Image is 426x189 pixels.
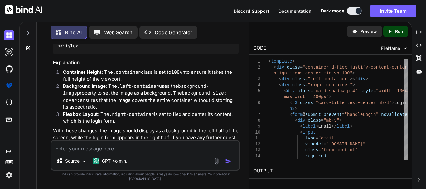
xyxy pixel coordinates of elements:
span: = [310,88,313,93]
p: Preview [360,28,377,35]
span: div [287,88,295,93]
span: > [350,124,352,129]
strong: Container Height [63,69,102,75]
span: > [365,77,368,82]
button: Invite Team [370,5,416,17]
img: settings [4,170,14,181]
span: = [342,112,344,117]
img: cloudideIcon [4,97,14,108]
button: Documentation [278,8,312,14]
img: darkAi-studio [4,47,14,57]
span: label [303,124,316,129]
code: .container [113,69,141,75]
div: CODE [253,45,266,52]
p: Web Search [104,29,133,36]
span: Discord Support [234,8,269,14]
strong: Background Image [63,83,106,89]
span: = [300,65,303,70]
p: Code Generator [155,29,192,36]
img: preview [352,29,358,34]
span: "container d-flex justify-content-center [303,65,407,70]
img: attachment [213,158,220,165]
span: align-items-center min-vh-100" [274,71,352,76]
img: Pick Models [81,158,87,164]
span: < [300,130,303,135]
span: @ [303,112,305,117]
span: FileName [381,45,400,51]
h3: Explanation [53,59,239,66]
span: div [282,83,289,87]
h2: OUTPUT [249,164,412,178]
span: novalidate [381,112,407,117]
span: "width: 100%; [376,88,410,93]
div: 3 [253,76,260,82]
p: Bind can provide inaccurate information, including about people. Always double-check its answers.... [51,172,240,181]
span: < [269,59,271,64]
span: = [305,77,308,82]
img: icon [225,158,231,164]
span: > [295,106,297,111]
span: input [303,130,316,135]
span: class [297,88,310,93]
span: < [274,65,276,70]
span: = [321,118,323,123]
div: 7 [253,112,260,118]
span: = [318,148,321,153]
strong: Flexbox Layout [63,111,98,117]
img: darkChat [4,30,14,40]
img: chevron down [403,45,408,51]
div: 4 [253,82,260,88]
code: background-size: cover; [63,90,230,103]
p: Source [65,158,80,164]
span: "handleLogin" [345,112,379,117]
span: h3 [292,100,298,105]
span: Login [394,100,407,105]
span: < [300,124,303,129]
div: 5 [253,88,260,94]
span: < [289,100,292,105]
p: Bind AI [65,29,82,36]
li: : The uses the property to set the image as a background. The ensures that the image covers the e... [58,83,239,111]
span: = [323,142,326,147]
span: class [305,148,318,153]
img: githubDark [4,64,14,74]
span: class [287,65,300,70]
span: "card shadow p-4" [313,88,358,93]
div: 15 [253,159,260,165]
span: form [292,112,303,117]
span: class [292,77,305,82]
span: "mb-3" [323,118,339,123]
span: . [321,112,323,117]
span: type [305,136,316,141]
span: class [292,83,305,87]
img: premium [4,80,14,91]
span: submit [305,112,321,117]
span: "[DOMAIN_NAME]" [326,142,365,147]
div: 13 [253,147,260,153]
span: h3 [289,106,295,111]
li: : The is set to flex and center its content, which is the login form. [58,111,239,125]
div: 12 [253,141,260,147]
span: Email [318,124,332,129]
span: < [295,118,297,123]
span: div [276,65,284,70]
span: "card-title text-center mb-4" [316,100,392,105]
span: = [316,136,318,141]
span: div [282,77,289,82]
span: "left-container" [308,77,350,82]
code: .left-container [117,83,159,89]
p: GPT-4o min.. [102,158,128,164]
span: style [360,88,373,93]
span: div [297,118,305,123]
div: 14 [253,153,260,159]
span: > [352,71,355,76]
span: class [300,100,313,105]
span: div [358,77,365,82]
p: Run [395,28,403,35]
span: "form-control" [321,148,358,153]
span: </ [332,124,337,129]
span: = [373,88,376,93]
span: > [329,94,331,99]
div: 2 [253,64,260,70]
